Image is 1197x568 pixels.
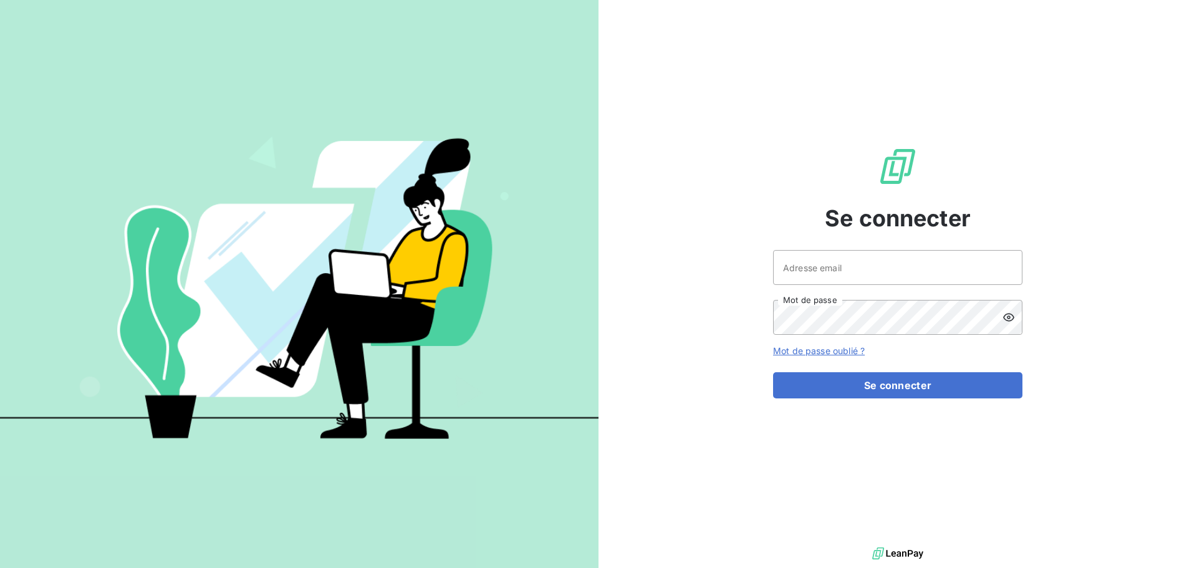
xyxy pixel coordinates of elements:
img: logo [872,544,923,563]
a: Mot de passe oublié ? [773,345,865,356]
span: Se connecter [825,201,971,235]
input: placeholder [773,250,1022,285]
button: Se connecter [773,372,1022,398]
img: Logo LeanPay [878,147,918,186]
